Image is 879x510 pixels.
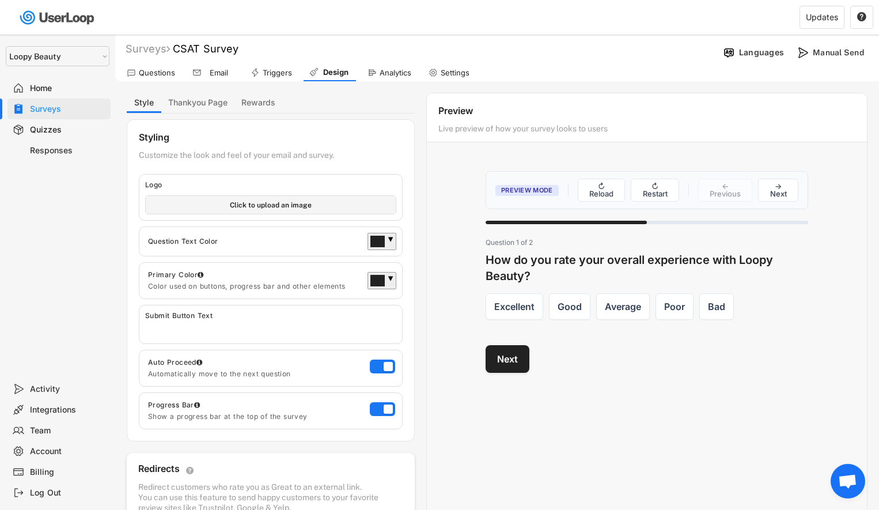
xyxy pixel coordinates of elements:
[486,252,808,284] h3: How do you rate your overall experience with Loopy Beauty?
[723,47,735,59] img: Language%20Icon.svg
[321,67,350,77] div: Design
[596,293,650,320] label: Average
[438,105,855,120] div: Preview
[486,238,808,247] div: Question 1 of 2
[30,488,106,498] div: Log Out
[30,405,106,415] div: Integrations
[30,104,106,115] div: Surveys
[161,93,234,113] button: Thankyou Page
[148,369,364,379] div: Automatically move to the next question
[831,464,865,498] div: Open chat
[486,293,543,320] label: Excellent
[30,467,106,478] div: Billing
[17,6,98,29] img: userloop-logo-01.svg
[234,93,282,113] button: Rewards
[30,446,106,457] div: Account
[656,293,694,320] label: Poor
[148,358,364,367] div: Auto Proceed
[388,276,393,288] div: ▼
[388,237,393,248] div: ▼
[806,13,838,21] div: Updates
[186,466,194,474] text: 
[148,412,364,421] div: Show a progress bar at the top of the survey
[578,179,626,202] button: ↻ Reload
[138,463,180,478] div: Redirects
[139,131,169,147] div: Styling
[139,150,334,165] div: Customize the look and feel of your email and survey.
[148,270,362,279] div: Primary Color
[813,47,870,58] div: Manual Send
[438,123,790,139] div: Live preview of how your survey looks to users
[758,179,798,202] button: → Next
[698,179,753,202] button: ← Previous
[185,466,194,475] button: 
[857,12,867,22] button: 
[173,43,238,55] font: CSAT Survey
[30,83,106,94] div: Home
[127,93,161,113] button: Style
[441,68,469,78] div: Settings
[549,293,590,320] label: Good
[739,47,784,58] div: Languages
[30,145,106,156] div: Responses
[263,68,292,78] div: Triggers
[148,237,362,246] div: Question Text Color
[30,384,106,395] div: Activity
[857,12,866,22] text: 
[126,42,170,55] div: Surveys
[204,68,233,78] div: Email
[148,282,362,291] div: Color used on buttons, progress bar and other elements
[145,311,213,320] div: Submit Button Text
[139,68,175,78] div: Questions
[495,185,559,196] span: Preview Mode
[145,180,402,190] div: Logo
[148,401,364,410] div: Progress Bar
[380,68,411,78] div: Analytics
[631,179,679,202] button: ↻ Restart
[30,124,106,135] div: Quizzes
[699,293,734,320] label: Bad
[486,345,529,373] button: Next
[30,425,106,436] div: Team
